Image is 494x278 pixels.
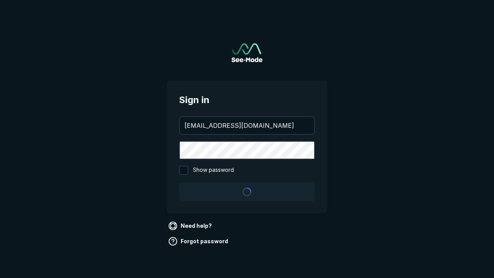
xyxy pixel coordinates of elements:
a: Need help? [167,220,215,232]
span: Show password [193,166,234,175]
span: Sign in [179,93,315,107]
input: your@email.com [180,117,314,134]
img: See-Mode Logo [232,43,262,62]
a: Forgot password [167,235,231,247]
a: Go to sign in [232,43,262,62]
